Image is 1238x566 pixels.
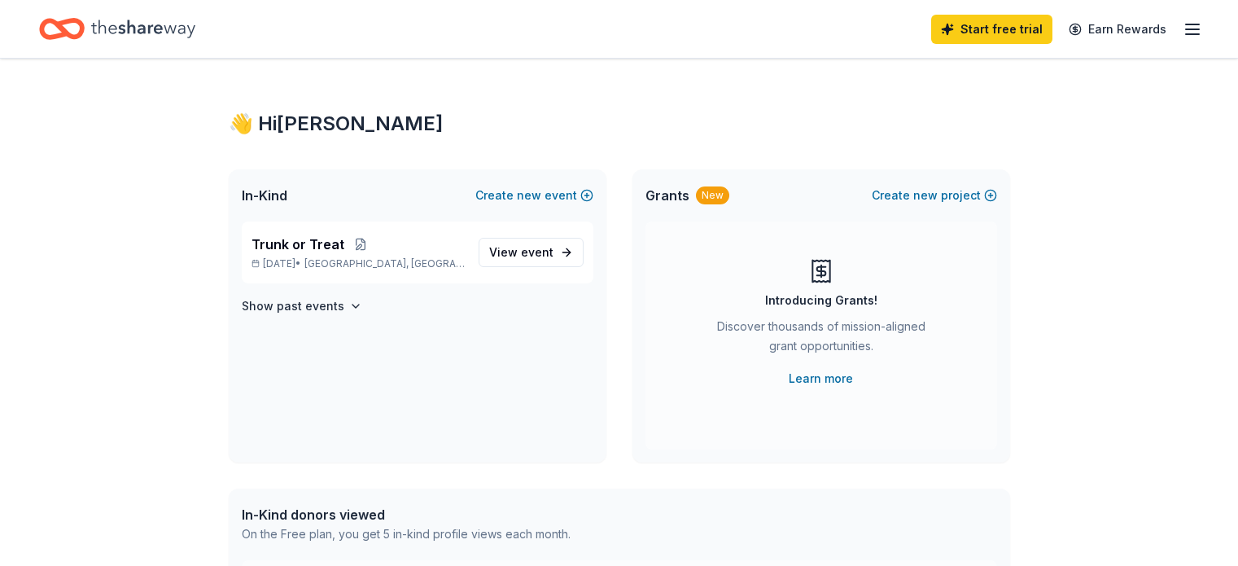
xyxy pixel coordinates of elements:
[1059,15,1176,44] a: Earn Rewards
[872,186,997,205] button: Createnewproject
[242,186,287,205] span: In-Kind
[252,235,344,254] span: Trunk or Treat
[39,10,195,48] a: Home
[517,186,541,205] span: new
[252,257,466,270] p: [DATE] •
[242,505,571,524] div: In-Kind donors viewed
[789,369,853,388] a: Learn more
[765,291,877,310] div: Introducing Grants!
[242,296,344,316] h4: Show past events
[475,186,593,205] button: Createnewevent
[696,186,729,204] div: New
[304,257,465,270] span: [GEOGRAPHIC_DATA], [GEOGRAPHIC_DATA]
[931,15,1052,44] a: Start free trial
[229,111,1010,137] div: 👋 Hi [PERSON_NAME]
[489,243,553,262] span: View
[645,186,689,205] span: Grants
[479,238,584,267] a: View event
[521,245,553,259] span: event
[711,317,932,362] div: Discover thousands of mission-aligned grant opportunities.
[913,186,938,205] span: new
[242,524,571,544] div: On the Free plan, you get 5 in-kind profile views each month.
[242,296,362,316] button: Show past events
